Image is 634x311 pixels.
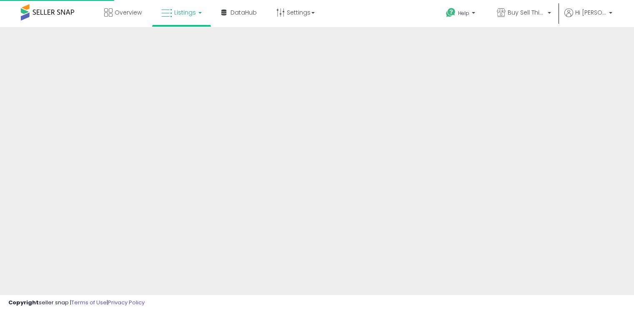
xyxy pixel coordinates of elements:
i: Get Help [446,7,456,18]
span: DataHub [231,8,257,17]
span: Hi [PERSON_NAME] [575,8,606,17]
span: Buy Sell This & That [508,8,545,17]
div: seller snap | | [8,299,145,307]
a: Hi [PERSON_NAME] [564,8,612,27]
a: Privacy Policy [108,299,145,306]
span: Help [458,10,469,17]
strong: Copyright [8,299,39,306]
span: Listings [174,8,196,17]
span: Overview [115,8,142,17]
a: Terms of Use [71,299,107,306]
a: Help [439,1,484,27]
